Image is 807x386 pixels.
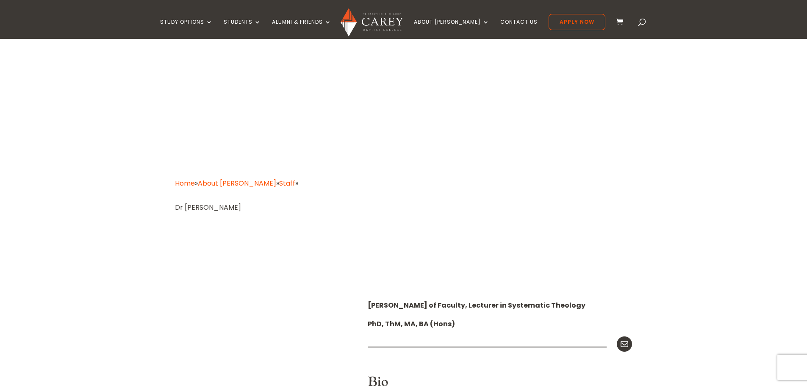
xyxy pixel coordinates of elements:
[175,178,195,188] a: Home
[549,14,605,30] a: Apply Now
[160,19,213,39] a: Study Options
[175,202,632,213] div: Dr [PERSON_NAME]
[341,8,403,36] img: Carey Baptist College
[279,178,295,188] a: Staff
[414,19,489,39] a: About [PERSON_NAME]
[198,178,276,188] a: About [PERSON_NAME]
[272,19,331,39] a: Alumni & Friends
[368,319,455,329] strong: PhD, ThM, MA, BA (Hons)
[224,19,261,39] a: Students
[368,300,585,310] strong: [PERSON_NAME] of Faculty, Lecturer in Systematic Theology
[175,178,632,189] div: » » »
[500,19,538,39] a: Contact Us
